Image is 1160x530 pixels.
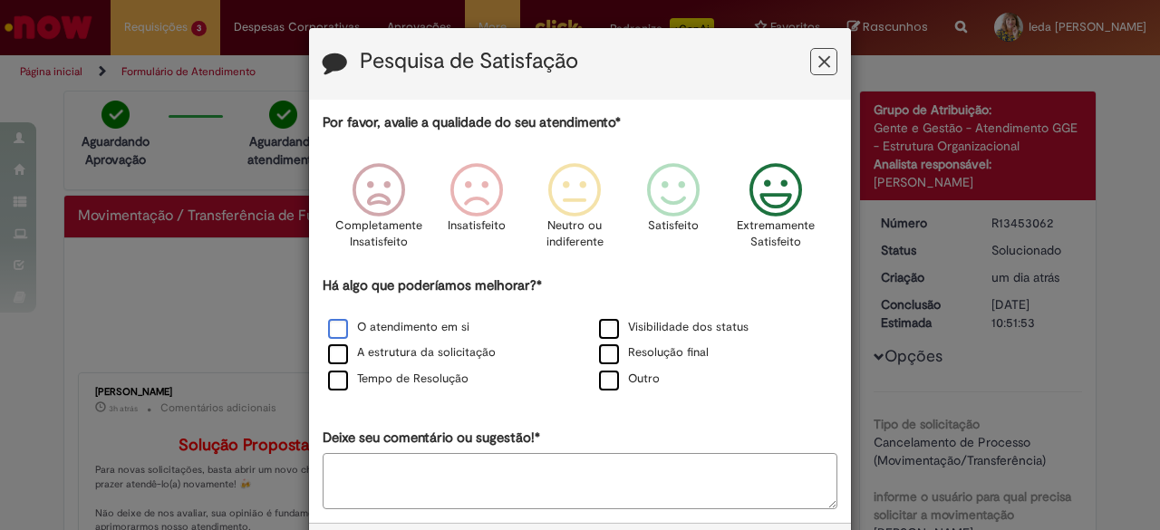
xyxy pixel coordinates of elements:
label: A estrutura da solicitação [328,344,496,361]
label: Resolução final [599,344,709,361]
div: Neutro ou indiferente [528,149,621,274]
label: Deixe seu comentário ou sugestão!* [323,429,540,448]
label: Tempo de Resolução [328,371,469,388]
label: Visibilidade dos status [599,319,749,336]
label: Pesquisa de Satisfação [360,50,578,73]
div: Há algo que poderíamos melhorar?* [323,276,837,393]
p: Completamente Insatisfeito [335,217,422,251]
label: O atendimento em si [328,319,469,336]
div: Extremamente Satisfeito [725,149,828,274]
div: Satisfeito [626,149,719,274]
label: Por favor, avalie a qualidade do seu atendimento* [323,113,621,132]
p: Insatisfeito [448,217,506,235]
p: Satisfeito [648,217,699,235]
p: Neutro ou indiferente [542,217,607,251]
div: Insatisfeito [430,149,523,274]
p: Extremamente Satisfeito [737,217,815,251]
div: Completamente Insatisfeito [333,149,425,274]
label: Outro [599,371,660,388]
